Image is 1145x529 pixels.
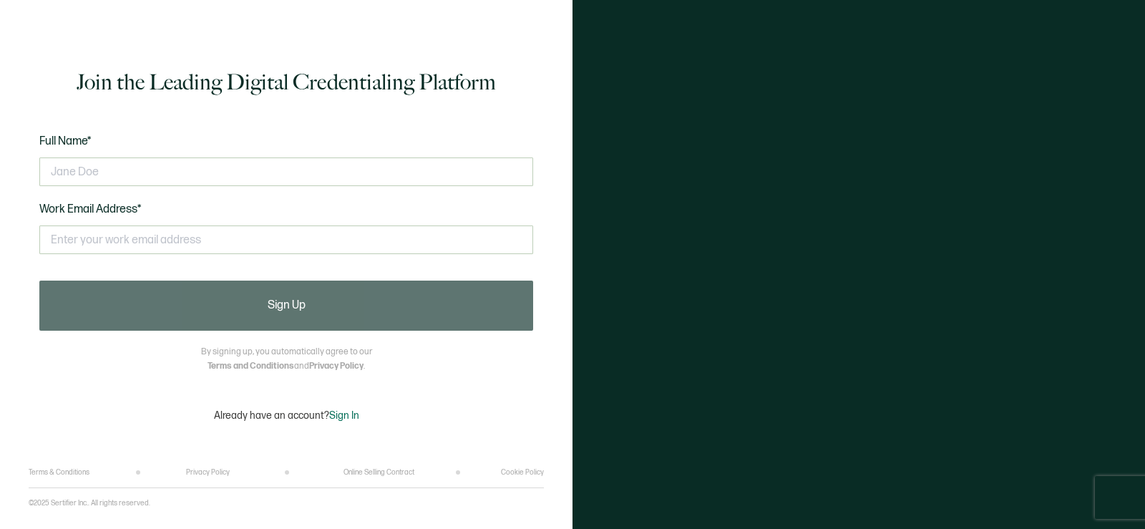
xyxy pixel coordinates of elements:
span: Sign In [329,409,359,422]
p: ©2025 Sertifier Inc.. All rights reserved. [29,499,150,508]
button: Sign Up [39,281,533,331]
a: Terms & Conditions [29,468,89,477]
a: Privacy Policy [309,361,364,372]
input: Jane Doe [39,157,533,186]
span: Sign Up [268,300,306,311]
p: By signing up, you automatically agree to our and . [201,345,372,374]
span: Work Email Address* [39,203,142,216]
input: Enter your work email address [39,225,533,254]
h1: Join the Leading Digital Credentialing Platform [77,68,496,97]
span: Full Name* [39,135,92,148]
a: Online Selling Contract [343,468,414,477]
a: Terms and Conditions [208,361,294,372]
a: Privacy Policy [186,468,230,477]
a: Cookie Policy [501,468,544,477]
p: Already have an account? [214,409,359,422]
